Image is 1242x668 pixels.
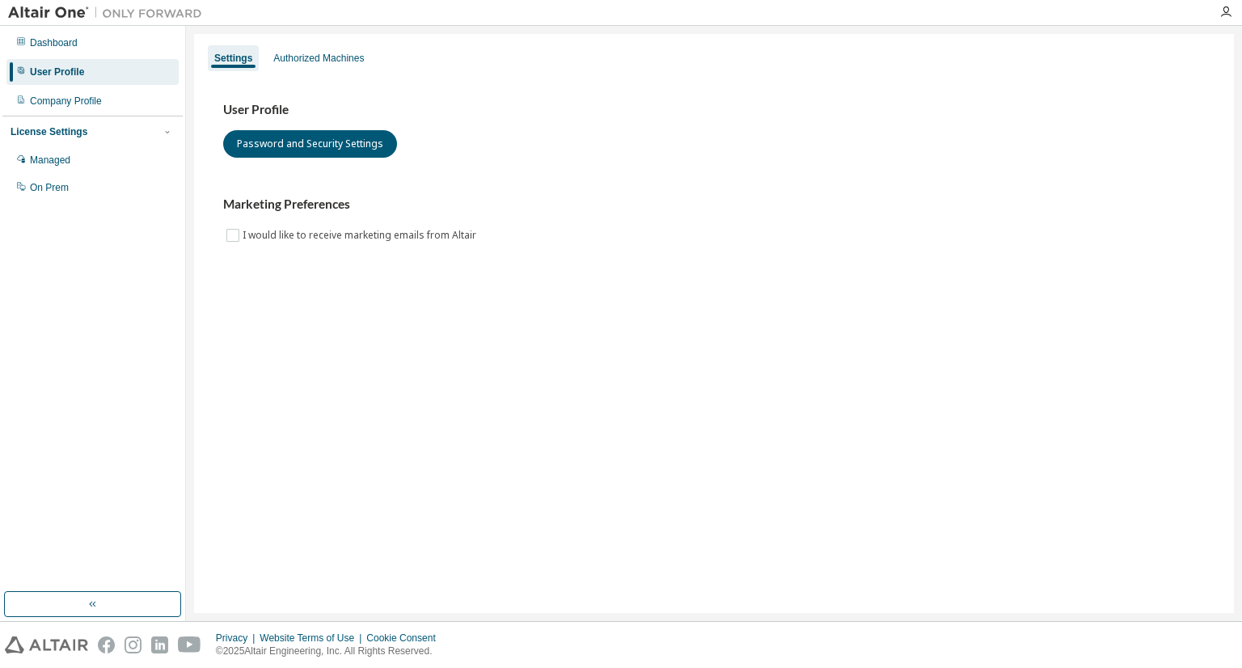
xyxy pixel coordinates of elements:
h3: User Profile [223,102,1205,118]
button: Password and Security Settings [223,130,397,158]
div: Privacy [216,632,260,645]
div: User Profile [30,66,84,78]
div: License Settings [11,125,87,138]
div: Settings [214,52,252,65]
div: Company Profile [30,95,102,108]
img: instagram.svg [125,636,142,653]
div: Authorized Machines [273,52,364,65]
div: Managed [30,154,70,167]
img: altair_logo.svg [5,636,88,653]
h3: Marketing Preferences [223,197,1205,213]
label: I would like to receive marketing emails from Altair [243,226,479,245]
div: Website Terms of Use [260,632,366,645]
img: facebook.svg [98,636,115,653]
div: Cookie Consent [366,632,445,645]
img: youtube.svg [178,636,201,653]
div: On Prem [30,181,69,194]
img: linkedin.svg [151,636,168,653]
p: © 2025 Altair Engineering, Inc. All Rights Reserved. [216,645,446,658]
img: Altair One [8,5,210,21]
div: Dashboard [30,36,78,49]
